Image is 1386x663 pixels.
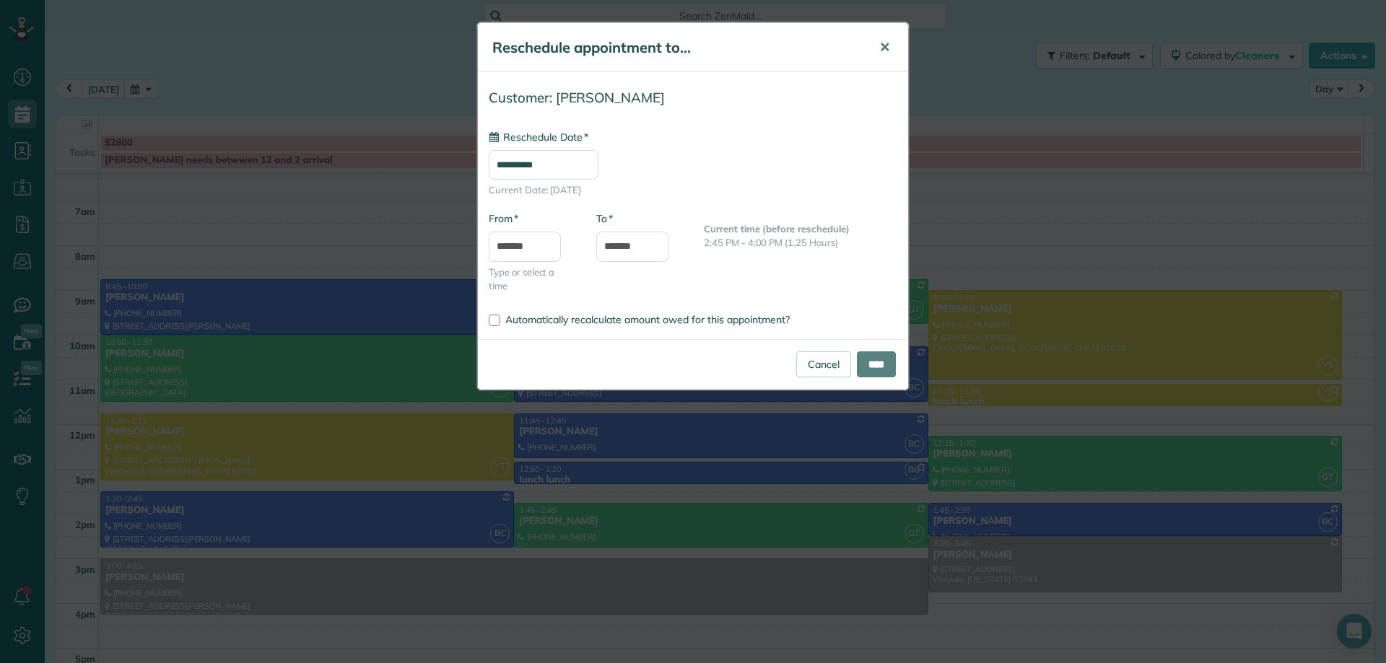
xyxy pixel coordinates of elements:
label: Reschedule Date [489,130,588,144]
b: Current time (before reschedule) [704,223,850,234]
a: Cancel [796,351,851,377]
label: From [489,211,518,226]
h4: Customer: [PERSON_NAME] [489,90,897,105]
span: Type or select a time [489,265,575,293]
span: Automatically recalculate amount owed for this appointment? [505,313,790,326]
h5: Reschedule appointment to... [492,38,859,58]
label: To [596,211,613,226]
span: ✕ [879,39,890,56]
p: 2:45 PM - 4:00 PM (1.25 Hours) [704,236,897,250]
span: Current Date: [DATE] [489,183,897,197]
